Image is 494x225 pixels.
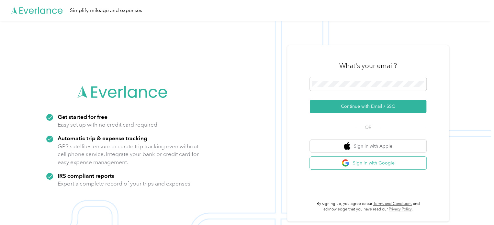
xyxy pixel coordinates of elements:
[342,159,350,167] img: google logo
[58,135,147,141] strong: Automatic trip & expense tracking
[339,61,397,70] h3: What's your email?
[357,124,379,131] span: OR
[58,172,114,179] strong: IRS compliant reports
[70,6,142,15] div: Simplify mileage and expenses
[58,180,192,188] p: Export a complete record of your trips and expenses.
[58,142,199,166] p: GPS satellites ensure accurate trip tracking even without cell phone service. Integrate your bank...
[310,140,426,152] button: apple logoSign in with Apple
[344,142,350,150] img: apple logo
[373,201,412,206] a: Terms and Conditions
[310,201,426,212] p: By signing up, you agree to our and acknowledge that you have read our .
[58,121,157,129] p: Easy set up with no credit card required
[310,157,426,169] button: google logoSign in with Google
[310,100,426,113] button: Continue with Email / SSO
[58,113,107,120] strong: Get started for free
[389,207,412,212] a: Privacy Policy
